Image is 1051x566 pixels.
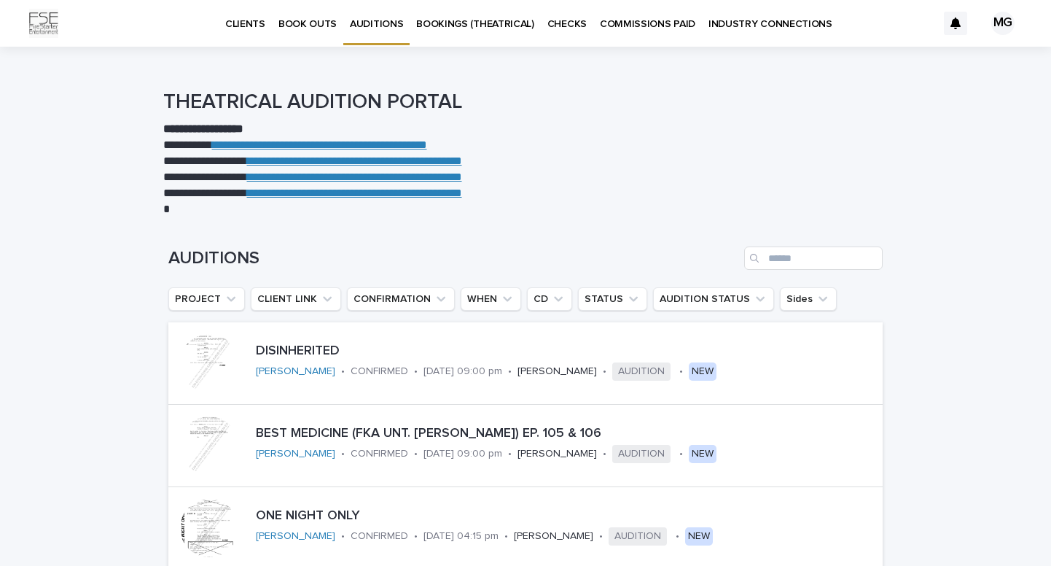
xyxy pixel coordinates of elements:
p: • [679,365,683,378]
button: CD [527,287,572,311]
p: • [414,448,418,460]
a: DISINHERITED[PERSON_NAME] •CONFIRMED•[DATE] 09:00 pm•[PERSON_NAME]•AUDITION•NEW [168,322,883,405]
p: • [504,530,508,543]
button: WHEN [461,287,521,311]
span: AUDITION [609,527,667,546]
p: • [599,530,603,543]
p: • [414,365,418,378]
p: • [679,448,683,460]
p: [PERSON_NAME] [514,530,593,543]
p: • [341,448,345,460]
p: BEST MEDICINE (FKA UNT. [PERSON_NAME]) EP. 105 & 106 [256,426,877,442]
p: • [508,365,512,378]
button: STATUS [578,287,647,311]
p: • [341,530,345,543]
a: BEST MEDICINE (FKA UNT. [PERSON_NAME]) EP. 105 & 106[PERSON_NAME] •CONFIRMED•[DATE] 09:00 pm•[PER... [168,405,883,487]
span: AUDITION [612,363,671,381]
div: NEW [689,445,716,463]
a: [PERSON_NAME] [256,448,335,460]
p: • [603,365,606,378]
p: CONFIRMED [351,530,408,543]
p: [PERSON_NAME] [517,448,597,460]
button: PROJECT [168,287,245,311]
p: • [603,448,606,460]
img: Km9EesSdRbS9ajqhBzyo [29,9,58,38]
h1: THEATRICAL AUDITION PORTAL [163,90,878,115]
button: Sides [780,287,837,311]
a: [PERSON_NAME] [256,365,335,378]
p: CONFIRMED [351,448,408,460]
p: ONE NIGHT ONLY [256,508,817,524]
p: • [676,530,679,543]
p: • [341,365,345,378]
p: [DATE] 09:00 pm [423,365,502,378]
p: • [414,530,418,543]
p: CONFIRMED [351,365,408,378]
div: MG [991,12,1015,35]
button: AUDITION STATUS [653,287,774,311]
div: NEW [689,363,716,381]
input: Search [744,247,883,270]
span: AUDITION [612,445,671,463]
button: CLIENT LINK [251,287,341,311]
p: DISINHERITED [256,344,800,360]
p: • [508,448,512,460]
button: CONFIRMATION [347,287,455,311]
p: [PERSON_NAME] [517,365,597,378]
p: [DATE] 09:00 pm [423,448,502,460]
div: NEW [685,527,713,546]
p: [DATE] 04:15 pm [423,530,499,543]
a: [PERSON_NAME] [256,530,335,543]
h1: AUDITIONS [168,248,738,269]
